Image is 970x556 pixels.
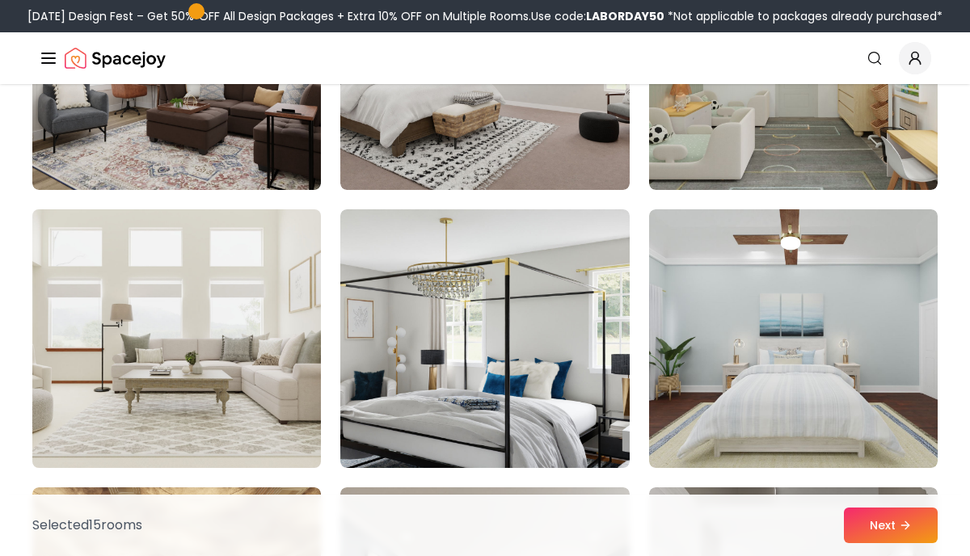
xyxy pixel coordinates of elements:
a: Spacejoy [65,42,166,74]
img: Spacejoy Logo [65,42,166,74]
img: Room room-86 [340,209,629,468]
span: *Not applicable to packages already purchased* [664,8,943,24]
img: Room room-85 [25,203,328,474]
div: [DATE] Design Fest – Get 50% OFF All Design Packages + Extra 10% OFF on Multiple Rooms. [27,8,943,24]
p: Selected 15 room s [32,516,142,535]
button: Next [844,508,938,543]
b: LABORDAY50 [586,8,664,24]
nav: Global [39,32,931,84]
span: Use code: [531,8,664,24]
img: Room room-87 [649,209,938,468]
